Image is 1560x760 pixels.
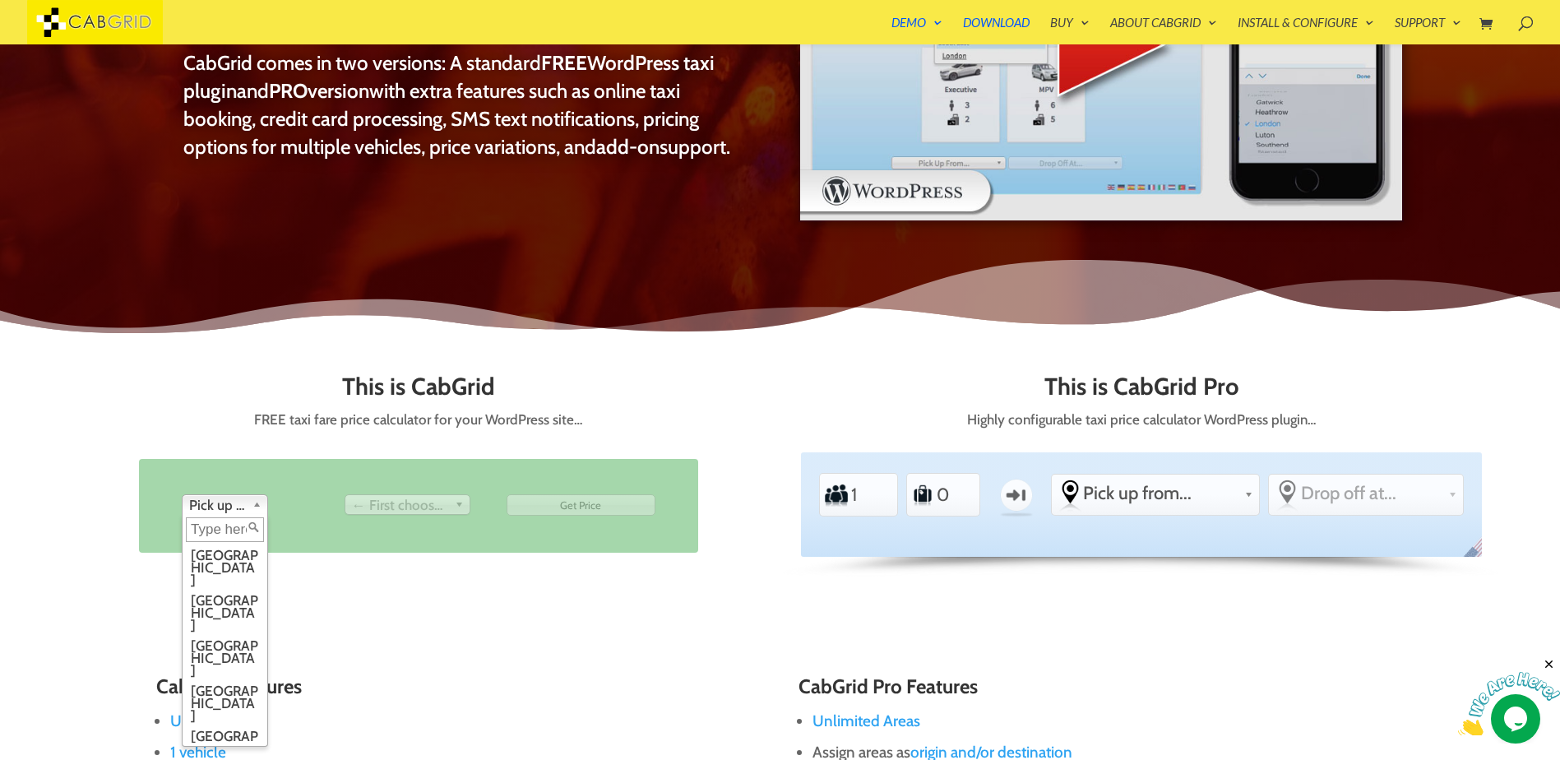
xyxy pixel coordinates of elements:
h2: This is CabGrid Pro [801,373,1482,408]
a: Download [963,16,1030,44]
a: Unlimited Areas [812,711,920,730]
h3: CabGrid Features [156,676,761,706]
a: add-on [596,135,660,159]
label: Number of Passengers [824,477,849,513]
a: Up to 10 areas [170,711,266,730]
p: Highly configurable taxi price calculator WordPress plugin… [801,408,1482,432]
input: Type here to filter list... [186,517,264,542]
p: CabGrid comes in two versions: A standard and with extra features such as online taxi booking, cr... [183,49,734,162]
span: ← First choose pick up [352,495,448,515]
a: WordPress taxi booking plugin Intro Video [799,209,1404,225]
div: Select the place the starting address falls within [1052,475,1259,512]
strong: PRO [269,79,308,103]
iframe: chat widget [1458,657,1560,735]
label: Number of Suitcases [911,477,935,513]
label: One-way [993,471,1040,519]
input: Number of Passengers [850,476,890,513]
a: Install & Configure [1238,16,1374,44]
li: [GEOGRAPHIC_DATA] [186,545,264,591]
li: [GEOGRAPHIC_DATA] [186,681,264,726]
h2: This is CabGrid [78,373,759,408]
li: [GEOGRAPHIC_DATA] [186,636,264,681]
div: Pick up [182,494,268,515]
a: PROversion [269,79,369,103]
input: Number of Suitcases [936,476,975,513]
h3: CabGrid Pro Features [799,676,1404,706]
a: About CabGrid [1110,16,1217,44]
span: Drop off at... [1301,482,1442,504]
span: Pick up from... [1083,482,1238,504]
li: [GEOGRAPHIC_DATA] [186,591,264,636]
a: Demo [891,16,942,44]
a: FREEWordPress taxi plugin [183,51,715,103]
a: Buy [1050,16,1090,44]
a: Support [1395,16,1461,44]
p: FREE taxi fare price calculator for your WordPress site… [78,408,759,432]
input: Get Price [507,494,655,516]
div: Drop off [345,494,470,515]
strong: FREE [541,51,587,75]
span: Pick up from [189,495,246,515]
div: Select the place the destination address is within [1269,475,1463,512]
a: CabGrid Taxi Plugin [27,12,163,29]
span: English [1460,536,1493,571]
